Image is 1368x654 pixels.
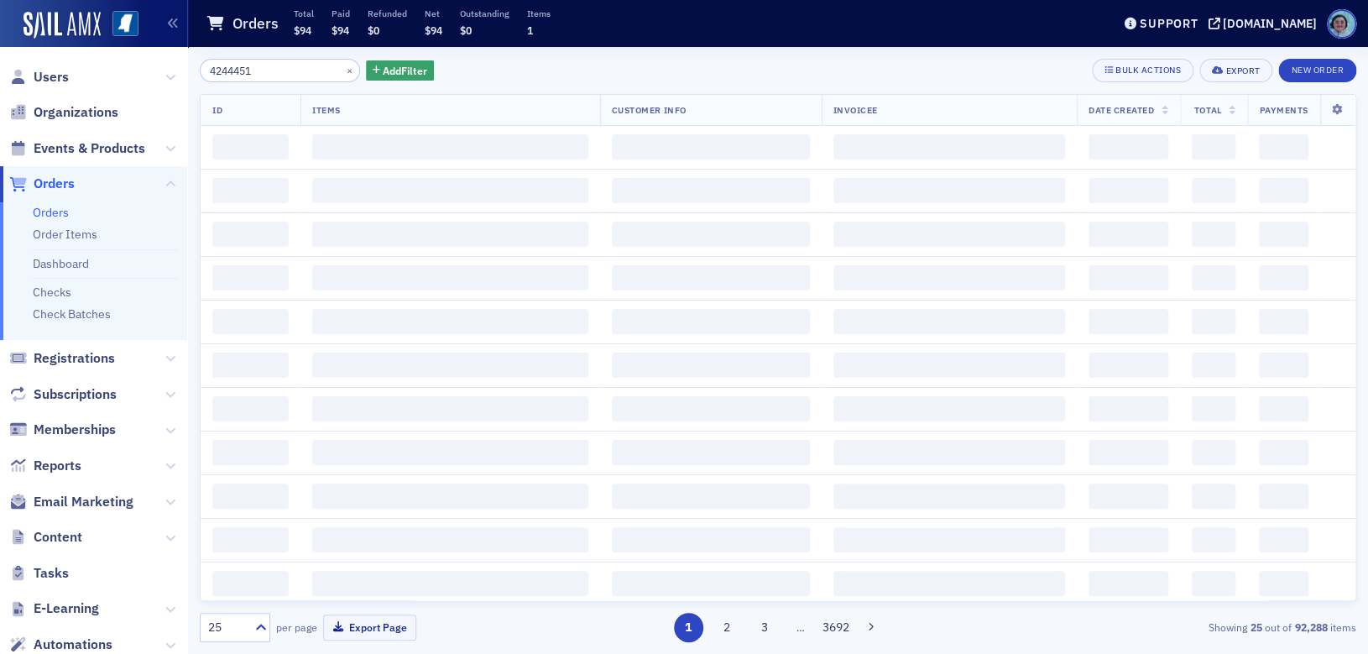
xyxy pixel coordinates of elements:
span: ‌ [612,309,810,334]
span: ‌ [612,484,810,509]
span: Customer Info [612,104,687,116]
span: ‌ [1192,440,1235,465]
span: ‌ [1192,484,1235,509]
div: Export [1225,66,1260,76]
span: ‌ [833,396,1065,421]
a: E-Learning [9,599,99,618]
span: ‌ [212,527,289,552]
span: ‌ [1089,484,1168,509]
span: ‌ [212,309,289,334]
span: ‌ [212,353,289,378]
a: Events & Products [9,139,145,158]
span: ‌ [1259,440,1308,465]
span: ‌ [1089,440,1168,465]
span: ‌ [1089,222,1168,247]
span: ‌ [212,222,289,247]
strong: 25 [1247,620,1265,635]
span: ‌ [612,265,810,290]
span: ‌ [612,440,810,465]
span: ‌ [1259,134,1308,160]
span: 1 [527,24,533,37]
span: ‌ [612,178,810,203]
span: ‌ [312,353,588,378]
span: ‌ [212,571,289,596]
span: ‌ [312,571,588,596]
span: ‌ [1259,571,1308,596]
span: Date Created [1089,104,1154,116]
p: Total [294,8,314,19]
span: ‌ [1192,222,1235,247]
span: ‌ [612,571,810,596]
span: ‌ [1192,396,1235,421]
button: New Order [1278,59,1356,82]
span: Orders [34,175,75,193]
div: [DOMAIN_NAME] [1223,16,1317,31]
span: ‌ [1089,527,1168,552]
span: ‌ [1192,178,1235,203]
span: ‌ [312,527,588,552]
button: 3692 [821,613,850,642]
a: Orders [33,205,69,220]
a: Users [9,68,69,86]
span: ‌ [833,353,1065,378]
span: Registrations [34,349,115,368]
span: ‌ [212,484,289,509]
span: ‌ [312,309,588,334]
span: $0 [368,24,379,37]
span: ‌ [312,396,588,421]
span: ‌ [833,309,1065,334]
span: ‌ [612,353,810,378]
span: ‌ [312,484,588,509]
span: $94 [294,24,311,37]
button: AddFilter [366,60,435,81]
a: SailAMX [23,12,101,39]
a: Memberships [9,421,116,439]
span: Automations [34,636,112,654]
a: Order Items [33,227,97,242]
button: 1 [674,613,703,642]
span: Profile [1327,9,1356,39]
button: [DOMAIN_NAME] [1208,18,1323,29]
span: ‌ [1259,222,1308,247]
span: ‌ [612,222,810,247]
span: ‌ [1089,265,1168,290]
span: $94 [332,24,349,37]
a: Registrations [9,349,115,368]
a: Tasks [9,564,69,583]
span: Total [1194,104,1222,116]
span: Content [34,528,82,547]
a: New Order [1278,61,1356,76]
span: Email Marketing [34,493,133,511]
span: ‌ [833,440,1065,465]
button: × [342,62,358,77]
button: 3 [750,613,780,642]
span: Payments [1259,104,1308,116]
span: ‌ [612,527,810,552]
span: ‌ [312,178,588,203]
span: ‌ [212,396,289,421]
span: ‌ [1259,527,1308,552]
div: Showing out of items [983,620,1356,635]
span: ‌ [1192,134,1235,160]
p: Refunded [368,8,407,19]
span: ‌ [833,484,1065,509]
button: Bulk Actions [1092,59,1193,82]
span: ‌ [833,178,1065,203]
span: ‌ [312,440,588,465]
span: ‌ [312,222,588,247]
span: ‌ [612,396,810,421]
span: Organizations [34,103,118,122]
span: Invoicee [833,104,878,116]
span: Users [34,68,69,86]
span: ‌ [1192,353,1235,378]
span: ‌ [612,134,810,160]
span: ‌ [1089,396,1168,421]
span: ID [212,104,222,116]
a: View Homepage [101,11,138,39]
span: ‌ [833,527,1065,552]
p: Net [425,8,442,19]
span: ‌ [1089,134,1168,160]
div: Bulk Actions [1115,65,1181,75]
span: ‌ [833,222,1065,247]
a: Automations [9,636,112,654]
